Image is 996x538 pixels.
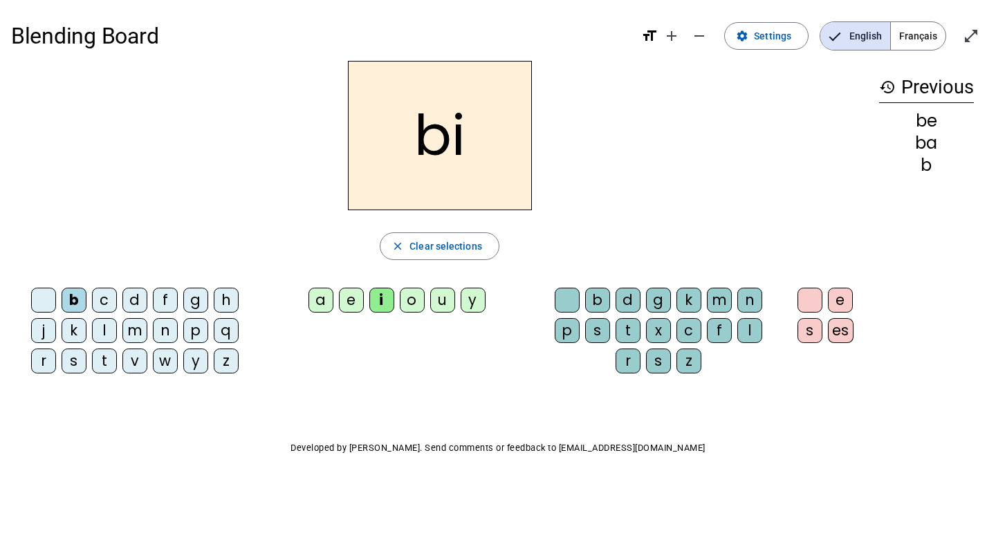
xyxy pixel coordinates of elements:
span: Français [891,22,946,50]
div: be [879,113,974,129]
div: b [585,288,610,313]
div: s [797,318,822,343]
div: g [183,288,208,313]
div: m [707,288,732,313]
div: t [92,349,117,373]
div: w [153,349,178,373]
div: o [400,288,425,313]
div: r [31,349,56,373]
div: s [646,349,671,373]
button: Decrease font size [685,22,713,50]
div: e [339,288,364,313]
mat-icon: add [663,28,680,44]
span: English [820,22,890,50]
mat-icon: close [391,240,404,252]
div: g [646,288,671,313]
div: t [616,318,640,343]
div: v [122,349,147,373]
div: s [62,349,86,373]
div: ba [879,135,974,151]
div: x [646,318,671,343]
div: l [737,318,762,343]
div: z [676,349,701,373]
button: Clear selections [380,232,499,260]
button: Enter full screen [957,22,985,50]
mat-icon: history [879,79,896,95]
div: b [62,288,86,313]
div: s [585,318,610,343]
h1: Blending Board [11,14,630,58]
div: n [153,318,178,343]
div: k [62,318,86,343]
div: h [214,288,239,313]
div: f [153,288,178,313]
div: j [31,318,56,343]
div: p [183,318,208,343]
div: es [828,318,854,343]
div: f [707,318,732,343]
div: i [369,288,394,313]
div: d [616,288,640,313]
mat-button-toggle-group: Language selection [820,21,946,50]
div: p [555,318,580,343]
mat-icon: remove [691,28,708,44]
div: y [461,288,486,313]
div: r [616,349,640,373]
div: d [122,288,147,313]
div: u [430,288,455,313]
p: Developed by [PERSON_NAME]. Send comments or feedback to [EMAIL_ADDRESS][DOMAIN_NAME] [11,440,985,456]
div: m [122,318,147,343]
div: c [676,318,701,343]
div: q [214,318,239,343]
div: e [828,288,853,313]
div: y [183,349,208,373]
div: z [214,349,239,373]
h3: Previous [879,72,974,103]
div: n [737,288,762,313]
span: Settings [754,28,791,44]
mat-icon: open_in_full [963,28,979,44]
div: a [308,288,333,313]
div: l [92,318,117,343]
div: c [92,288,117,313]
mat-icon: format_size [641,28,658,44]
div: b [879,157,974,174]
mat-icon: settings [736,30,748,42]
button: Increase font size [658,22,685,50]
button: Settings [724,22,809,50]
h2: bi [348,61,532,210]
span: Clear selections [409,238,482,254]
div: k [676,288,701,313]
